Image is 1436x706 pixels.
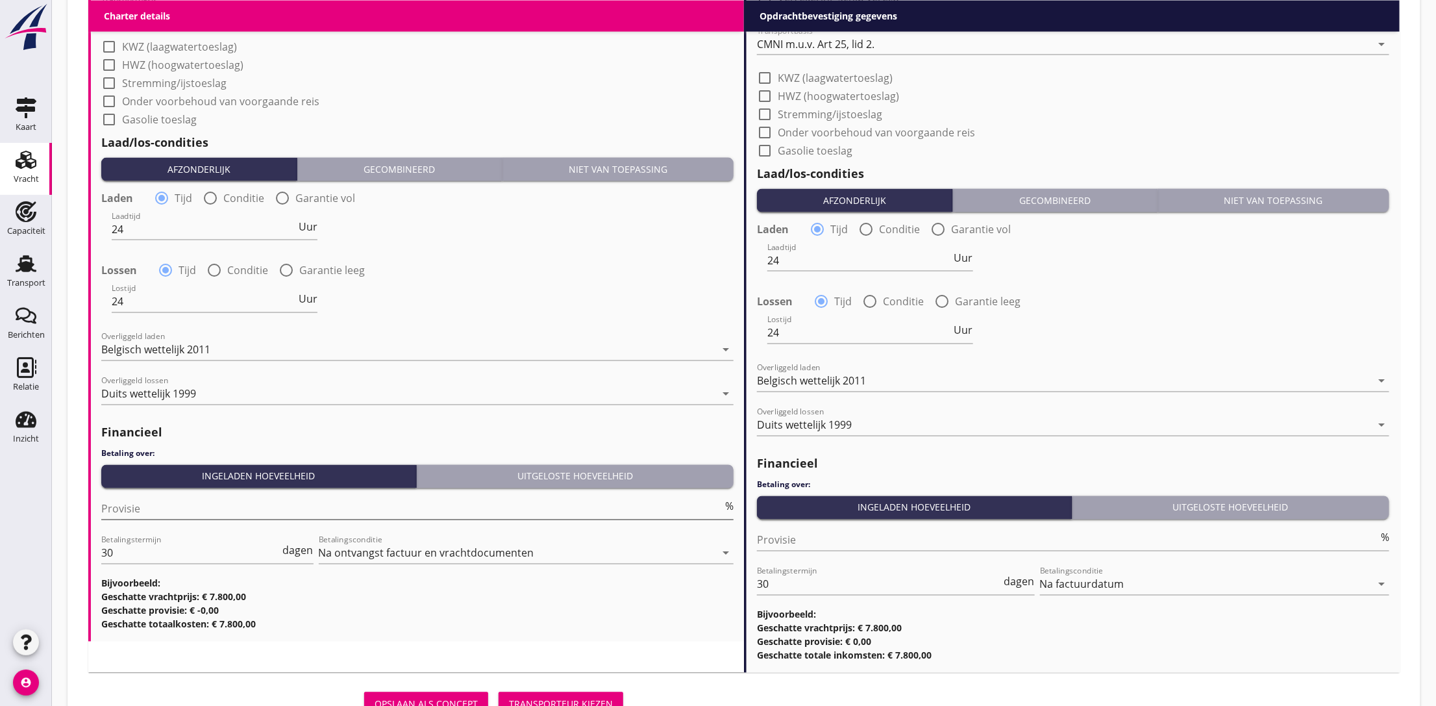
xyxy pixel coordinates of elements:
label: Conditie [223,192,264,205]
i: arrow_drop_down [1374,577,1389,592]
i: arrow_drop_down [718,5,734,21]
button: Ingeladen hoeveelheid [101,465,417,488]
h2: Financieel [757,455,1389,473]
div: Na factuurdatum [1040,579,1124,590]
strong: Laden [757,223,789,236]
div: % [1378,533,1389,543]
button: Afzonderlijk [101,158,297,181]
i: arrow_drop_down [718,342,734,358]
label: Onder voorbehoud van voorgaande reis [778,126,975,139]
span: Uur [954,325,973,336]
div: dagen [280,546,314,556]
span: Uur [954,253,973,263]
strong: Laden [101,192,133,205]
div: Belgisch wettelijk 2011 [101,344,210,356]
div: Niet van toepassing [1163,194,1384,207]
label: KWZ (laagwatertoeslag) [778,71,893,84]
label: Onder voorbehoud van voorgaande reis [122,95,319,108]
i: arrow_drop_down [1374,36,1389,52]
div: Uitgeloste hoeveelheid [1078,501,1385,514]
label: Gasolie toeslag [122,113,197,126]
label: Stremming/ijstoeslag [122,77,227,90]
input: Betalingstermijn [101,543,280,564]
div: Transport [7,279,45,287]
i: arrow_drop_down [1374,418,1389,433]
label: Transportbasis [778,9,852,22]
div: dagen [1002,577,1035,587]
div: % [723,501,734,512]
label: Gasolie toeslag [778,144,852,157]
div: Belgisch wettelijk 2011 [757,375,866,387]
label: Garantie vol [295,192,355,205]
div: Kaart [16,123,36,131]
i: arrow_drop_down [718,546,734,561]
div: Duits wettelijk 1999 [101,388,196,400]
div: Capaciteit [7,227,45,235]
div: CMNI m.u.v. Art 25, lid 2. [101,7,219,19]
label: Tijd [834,296,852,309]
div: Gecombineerd [958,194,1152,207]
input: Betalingstermijn [757,574,1002,595]
button: Gecombineerd [297,158,502,181]
input: Laadtijd [112,219,296,240]
label: Stremming/ijstoeslag [778,108,882,121]
label: Garantie vol [951,223,1011,236]
img: logo-small.a267ee39.svg [3,3,49,51]
h2: Laad/los-condities [757,165,1389,183]
div: Uitgeloste hoeveelheid [422,470,729,483]
button: Niet van toepassing [502,158,734,181]
label: Tijd [830,223,848,236]
label: Tijd [179,264,196,277]
div: Na ontvangst factuur en vrachtdocumenten [319,548,534,559]
div: Ingeladen hoeveelheid [762,501,1067,514]
input: Laadtijd [767,250,952,271]
div: Vracht [14,175,39,183]
label: Conditie [883,296,924,309]
h3: Bijvoorbeeld: [757,608,1389,622]
input: Lostijd [112,292,296,312]
button: Afzonderlijk [757,189,953,212]
h3: Geschatte vrachtprijs: € 7.800,00 [757,622,1389,635]
i: arrow_drop_down [718,386,734,402]
span: Uur [299,221,317,232]
input: Lostijd [767,323,952,344]
i: arrow_drop_down [1374,373,1389,389]
label: Garantie leeg [299,264,365,277]
div: Afzonderlijk [106,162,291,176]
button: Uitgeloste hoeveelheid [1072,496,1390,520]
button: Niet van toepassing [1158,189,1389,212]
div: CMNI m.u.v. Art 25, lid 2. [757,38,874,50]
label: Conditie [879,223,920,236]
h3: Bijvoorbeeld: [101,577,734,590]
div: Ingeladen hoeveelheid [106,470,411,483]
div: Duits wettelijk 1999 [757,420,852,431]
h2: Laad/los-condities [101,134,734,151]
div: Niet van toepassing [508,162,728,176]
label: HWZ (hoogwatertoeslag) [122,58,243,71]
div: Gecombineerd [303,162,496,176]
i: account_circle [13,670,39,696]
h3: Geschatte totale inkomsten: € 7.800,00 [757,649,1389,662]
strong: Lossen [757,296,793,309]
div: Berichten [8,331,45,339]
label: Conditie [227,264,268,277]
h3: Geschatte totaalkosten: € 7.800,00 [101,618,734,631]
h3: Geschatte provisie: € -0,00 [101,604,734,618]
label: Tijd [175,192,192,205]
button: Ingeladen hoeveelheid [757,496,1072,520]
input: Provisie [101,499,723,520]
button: Gecombineerd [953,189,1157,212]
strong: Lossen [101,264,137,277]
div: Relatie [13,383,39,391]
h3: Geschatte provisie: € 0,00 [757,635,1389,649]
label: KWZ (laagwatertoeslag) [122,40,237,53]
h3: Geschatte vrachtprijs: € 7.800,00 [101,590,734,604]
input: Provisie [757,530,1378,551]
div: Afzonderlijk [762,194,947,207]
div: Inzicht [13,435,39,443]
h4: Betaling over: [757,479,1389,491]
h4: Betaling over: [101,448,734,460]
label: HWZ (hoogwatertoeslag) [778,90,899,103]
label: Garantie leeg [955,296,1021,309]
button: Uitgeloste hoeveelheid [417,465,734,488]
